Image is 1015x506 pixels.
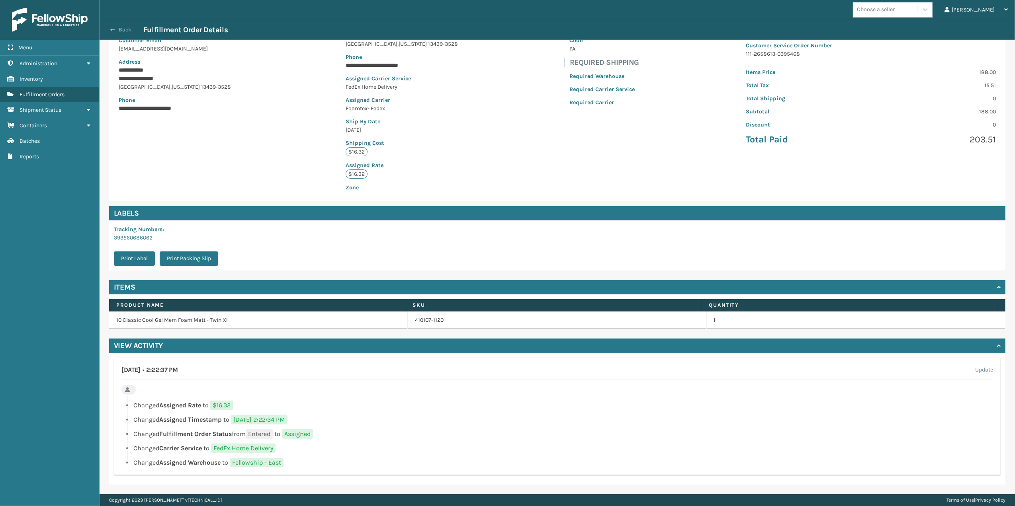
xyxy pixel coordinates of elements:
span: 13439-3528 [201,84,231,90]
h3: Fulfillment Order Details [143,25,228,35]
li: Changed to [121,401,993,410]
p: 0 [876,121,996,129]
p: Phone [346,53,458,61]
p: Subtotal [746,107,866,116]
p: Items Price [746,68,866,76]
p: Code [569,36,635,45]
p: Customer Service Order Number [746,41,996,50]
span: Administration [20,60,57,67]
div: | [947,494,1005,506]
h4: Items [114,282,135,292]
span: [GEOGRAPHIC_DATA] [346,41,397,47]
li: Changed to [121,415,993,424]
span: Tracking Numbers : [114,226,164,233]
button: Back [107,26,143,33]
label: Quantity [709,302,990,309]
span: 13439-3528 [428,41,458,47]
p: Shipping Cost [346,139,458,147]
span: • [143,366,144,374]
a: Privacy Policy [975,497,1005,503]
a: Terms of Use [947,497,974,503]
p: Required Carrier Service [569,85,635,93]
span: FedEx Home Delivery [211,444,276,453]
p: 0 [876,94,996,103]
span: [US_STATE] [172,84,200,90]
p: 188.00 [876,68,996,76]
span: Assigned Timestamp [159,416,222,423]
a: 410107-1120 [415,316,444,324]
span: Batches [20,138,40,144]
label: SKU [413,302,694,309]
p: FedEx Home Delivery [346,83,458,91]
li: Changed to [121,458,993,467]
p: [EMAIL_ADDRESS][DOMAIN_NAME] [119,45,235,53]
span: Assigned [282,429,313,439]
img: logo [12,8,88,32]
td: 1 [707,311,1005,329]
p: Foamtex- Fedex [346,104,458,113]
p: Customer Email [119,36,235,45]
p: 15.51 [876,81,996,90]
span: Shipment Status [20,107,61,113]
span: Reports [20,153,39,160]
h4: Labels [109,206,1005,220]
p: 188.00 [876,107,996,116]
p: $16.32 [346,147,368,156]
button: Print Label [114,251,155,266]
li: Changed from to [121,429,993,439]
span: Fellowship - East [230,458,284,467]
a: 393560686062 [114,234,153,241]
div: Choose a seller [857,6,895,14]
span: Assigned Warehouse [159,459,221,466]
span: [DATE] 2:22:34 PM [231,415,287,424]
p: Phone [119,96,235,104]
span: [US_STATE] [399,41,427,47]
li: Changed to [121,444,993,453]
p: Assigned Carrier [346,96,458,104]
p: PA [569,45,635,53]
p: 111-2658613-0395468 [746,50,996,58]
p: Total Shipping [746,94,866,103]
span: [GEOGRAPHIC_DATA] [119,84,170,90]
label: Product Name [116,302,398,309]
p: Total Tax [746,81,866,90]
p: Ship By Date [346,117,458,126]
p: Required Carrier [569,98,635,107]
p: 203.51 [876,134,996,146]
span: Menu [18,44,32,51]
td: 10 Classic Cool Gel Mem Foam Matt - Twin Xl [109,311,408,329]
span: Entered [246,429,273,439]
span: , [397,41,399,47]
p: Total Paid [746,134,866,146]
p: Required Warehouse [569,72,635,80]
span: $16.32 [210,401,233,410]
span: Inventory [20,76,43,82]
h4: View Activity [114,341,163,350]
label: Update [975,365,993,375]
p: [DATE] [346,126,458,134]
p: $16.32 [346,169,368,179]
p: Discount [746,121,866,129]
span: Address [119,58,140,65]
button: Print Packing Slip [160,251,218,266]
span: Fulfillment Orders [20,91,65,98]
p: Assigned Carrier Service [346,74,458,83]
h4: [DATE] 2:22:37 PM [121,365,178,375]
p: Assigned Rate [346,161,458,169]
span: Fulfillment Order Status [159,430,232,438]
span: Assigned Rate [159,401,201,409]
h4: Required Shipping [570,58,640,67]
span: Containers [20,122,47,129]
span: Carrier Service [159,444,202,452]
p: Zone [346,183,458,192]
p: Copyright 2023 [PERSON_NAME]™ v [TECHNICAL_ID] [109,494,222,506]
span: , [170,84,172,90]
